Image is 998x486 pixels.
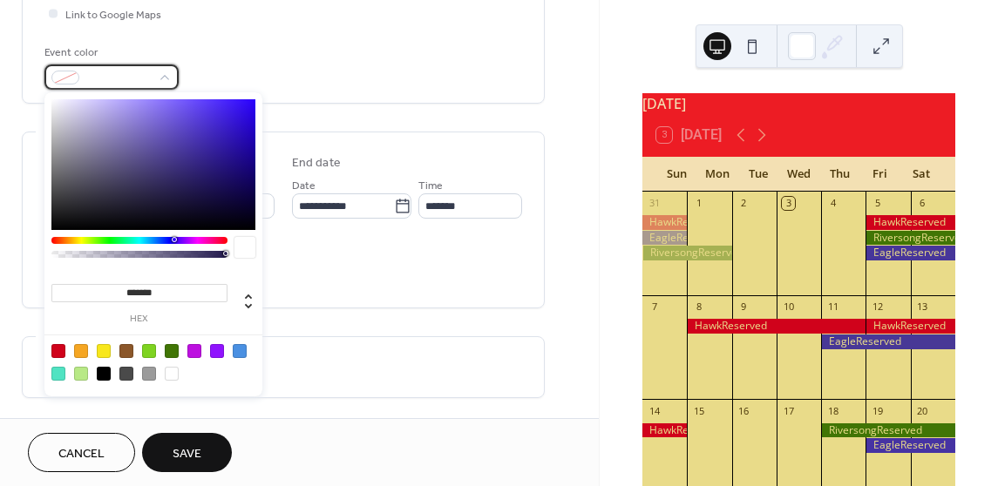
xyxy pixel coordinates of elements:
[782,300,795,314] div: 10
[648,404,661,417] div: 14
[642,231,687,246] div: EagleReserved
[58,445,105,463] span: Cancel
[97,344,111,358] div: #F8E71C
[916,404,929,417] div: 20
[65,6,161,24] span: Link to Google Maps
[697,157,738,192] div: Mon
[648,197,661,210] div: 31
[871,404,884,417] div: 19
[173,445,201,463] span: Save
[142,344,156,358] div: #7ED321
[687,319,866,334] div: HawkReserved
[737,197,750,210] div: 2
[860,157,901,192] div: Fri
[142,367,156,381] div: #9B9B9B
[900,157,941,192] div: Sat
[916,300,929,314] div: 13
[866,319,955,334] div: HawkReserved
[778,157,819,192] div: Wed
[165,344,179,358] div: #417505
[233,344,247,358] div: #4A90E2
[782,404,795,417] div: 17
[292,154,341,172] div: End date
[656,157,697,192] div: Sun
[210,344,224,358] div: #9013FE
[44,44,175,62] div: Event color
[826,404,839,417] div: 18
[821,334,955,349] div: EagleReserved
[866,438,955,453] div: EagleReserved
[692,197,705,210] div: 1
[819,157,860,192] div: Thu
[826,197,839,210] div: 4
[692,404,705,417] div: 15
[866,231,955,246] div: RiversongReserved
[418,177,443,195] span: Time
[826,300,839,314] div: 11
[737,300,750,314] div: 9
[871,300,884,314] div: 12
[51,367,65,381] div: #50E3C2
[782,197,795,210] div: 3
[28,433,135,472] button: Cancel
[642,246,732,260] div: RiversongReserved
[74,367,88,381] div: #B8E986
[119,344,133,358] div: #8B572A
[866,215,955,230] div: HawkReserved
[97,367,111,381] div: #000000
[871,197,884,210] div: 5
[737,157,778,192] div: Tue
[821,423,955,438] div: RiversongReserved
[642,215,687,230] div: HawkReserved
[51,314,227,324] label: hex
[74,344,88,358] div: #F5A623
[916,197,929,210] div: 6
[187,344,201,358] div: #BD10E0
[866,246,955,260] div: EagleReserved
[648,300,661,314] div: 7
[642,423,687,438] div: HawkReserved
[692,300,705,314] div: 8
[142,433,232,472] button: Save
[737,404,750,417] div: 16
[292,177,316,195] span: Date
[51,344,65,358] div: #D0021B
[642,93,955,114] div: [DATE]
[165,367,179,381] div: #FFFFFF
[119,367,133,381] div: #4A4A4A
